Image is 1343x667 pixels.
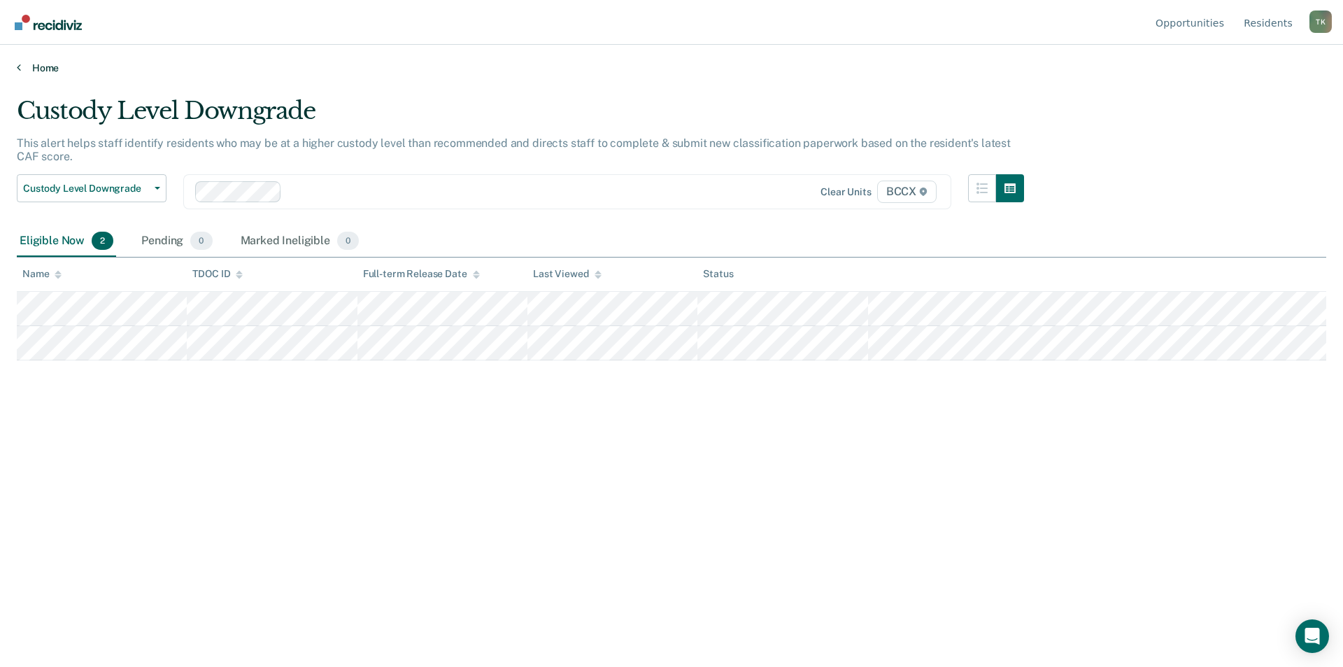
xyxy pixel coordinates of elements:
span: 2 [92,232,113,250]
button: Custody Level Downgrade [17,174,166,202]
div: Open Intercom Messenger [1295,619,1329,653]
span: Custody Level Downgrade [23,183,149,195]
div: Name [22,268,62,280]
div: Marked Ineligible0 [238,226,362,257]
div: Last Viewed [533,268,601,280]
div: TDOC ID [192,268,243,280]
span: 0 [190,232,212,250]
div: Full-term Release Date [363,268,480,280]
div: Custody Level Downgrade [17,97,1024,136]
div: Clear units [820,186,872,198]
div: Status [703,268,733,280]
a: Home [17,62,1326,74]
div: Eligible Now2 [17,226,116,257]
span: BCCX [877,181,937,203]
div: T K [1309,10,1332,33]
button: Profile dropdown button [1309,10,1332,33]
span: 0 [337,232,359,250]
img: Recidiviz [15,15,82,30]
div: Pending0 [138,226,215,257]
p: This alert helps staff identify residents who may be at a higher custody level than recommended a... [17,136,1011,163]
